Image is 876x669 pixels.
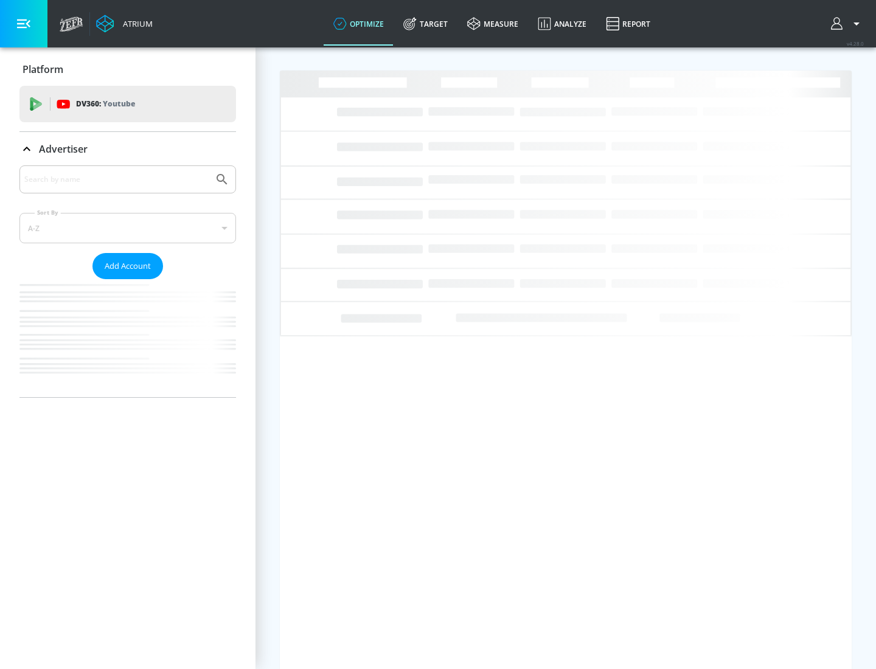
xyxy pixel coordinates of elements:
p: DV360: [76,97,135,111]
button: Add Account [92,253,163,279]
label: Sort By [35,209,61,217]
div: Atrium [118,18,153,29]
p: Platform [23,63,63,76]
p: Advertiser [39,142,88,156]
span: Add Account [105,259,151,273]
div: Advertiser [19,132,236,166]
div: Advertiser [19,165,236,397]
div: A-Z [19,213,236,243]
div: Platform [19,52,236,86]
a: Report [596,2,660,46]
span: v 4.28.0 [847,40,864,47]
a: optimize [324,2,394,46]
a: measure [457,2,528,46]
div: DV360: Youtube [19,86,236,122]
input: Search by name [24,172,209,187]
nav: list of Advertiser [19,279,236,397]
a: Target [394,2,457,46]
p: Youtube [103,97,135,110]
a: Atrium [96,15,153,33]
a: Analyze [528,2,596,46]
